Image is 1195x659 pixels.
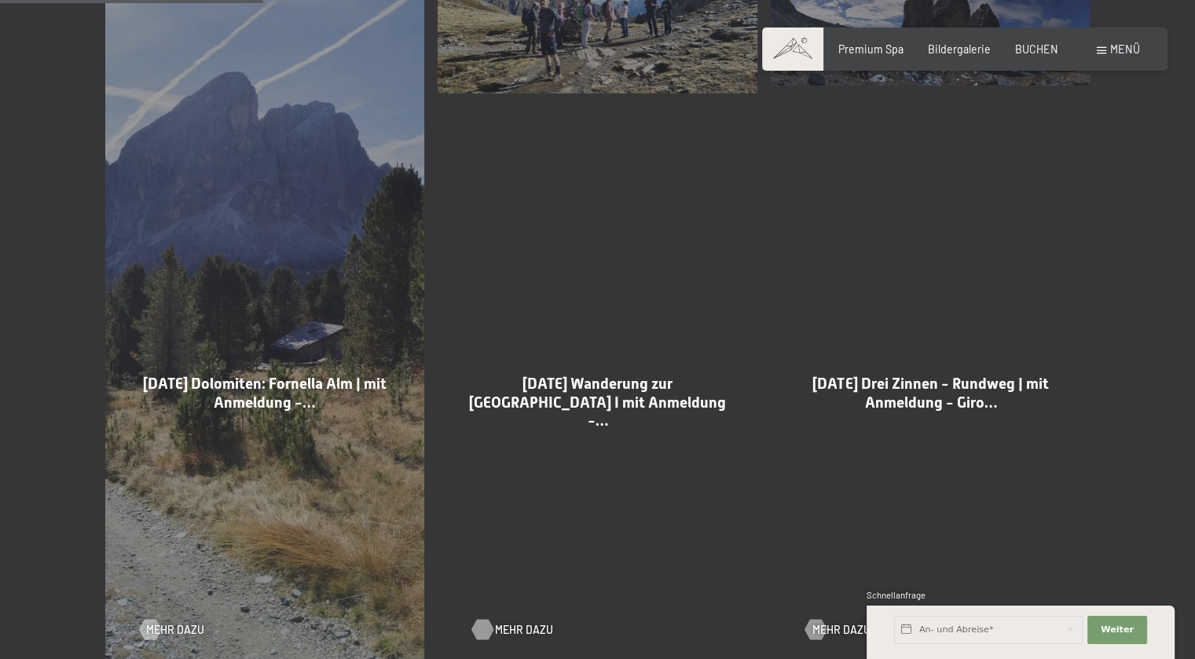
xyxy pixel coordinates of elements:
span: [DATE] Drei Zinnen - Rundweg | mit Anmeldung - Giro… [812,375,1048,411]
a: Bildergalerie [928,42,991,56]
span: Mehr dazu [146,622,204,638]
a: Mehr dazu [140,622,205,638]
a: BUCHEN [1015,42,1058,56]
span: [DATE] Dolomiten: Fornella Alm | mit Anmeldung -… [143,375,387,411]
span: Mehr dazu [495,622,553,638]
span: Mehr dazu [812,622,871,638]
button: Weiter [1087,616,1147,644]
span: Schnellanfrage [867,590,926,600]
span: [DATE] Wanderung zur [GEOGRAPHIC_DATA] I mit Anmeldung -… [469,375,726,429]
a: Mehr dazu [805,622,871,638]
span: Menü [1110,42,1140,56]
a: Mehr dazu [472,622,537,638]
span: Weiter [1101,624,1134,636]
a: Premium Spa [838,42,904,56]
